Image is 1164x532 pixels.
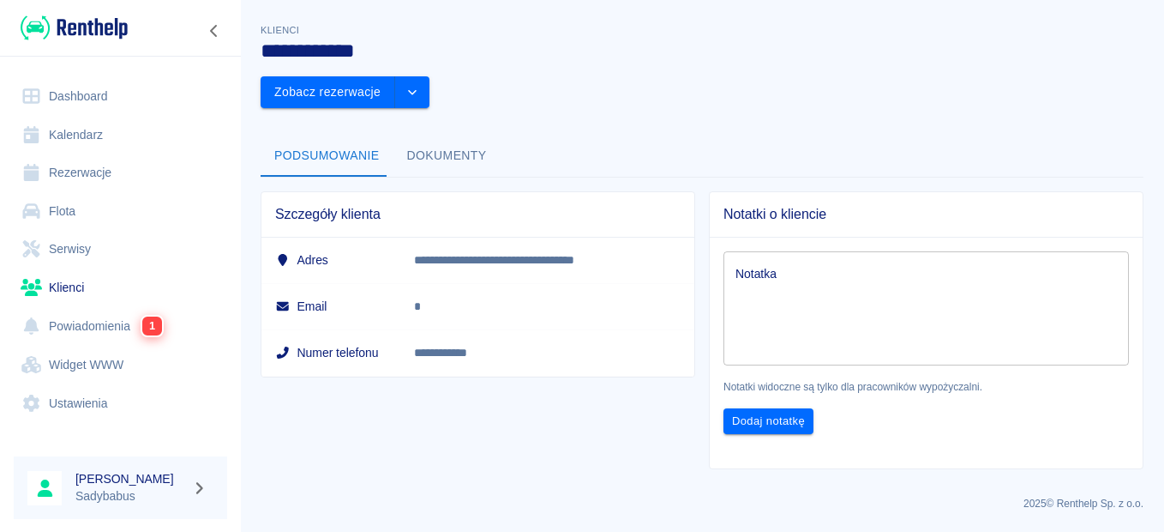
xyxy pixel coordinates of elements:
[14,269,227,307] a: Klienci
[261,76,395,108] button: Zobacz rezerwacje
[14,230,227,269] a: Serwisy
[14,346,227,384] a: Widget WWW
[261,136,393,177] button: Podsumowanie
[14,306,227,346] a: Powiadomienia1
[275,298,387,315] h6: Email
[275,206,681,223] span: Szczegóły klienta
[75,487,185,505] p: Sadybabus
[75,470,185,487] h6: [PERSON_NAME]
[275,251,387,269] h6: Adres
[14,14,128,42] a: Renthelp logo
[14,77,227,116] a: Dashboard
[723,379,1129,395] p: Notatki widoczne są tylko dla pracowników wypożyczalni.
[393,136,501,177] button: Dokumenty
[142,317,163,336] span: 1
[275,344,387,361] h6: Numer telefonu
[261,25,299,35] span: Klienci
[723,408,813,435] button: Dodaj notatkę
[723,206,1129,223] span: Notatki o kliencie
[21,14,128,42] img: Renthelp logo
[14,384,227,423] a: Ustawienia
[14,154,227,192] a: Rezerwacje
[201,20,227,42] button: Zwiń nawigację
[395,76,429,108] button: drop-down
[14,192,227,231] a: Flota
[14,116,227,154] a: Kalendarz
[261,496,1143,511] p: 2025 © Renthelp Sp. z o.o.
